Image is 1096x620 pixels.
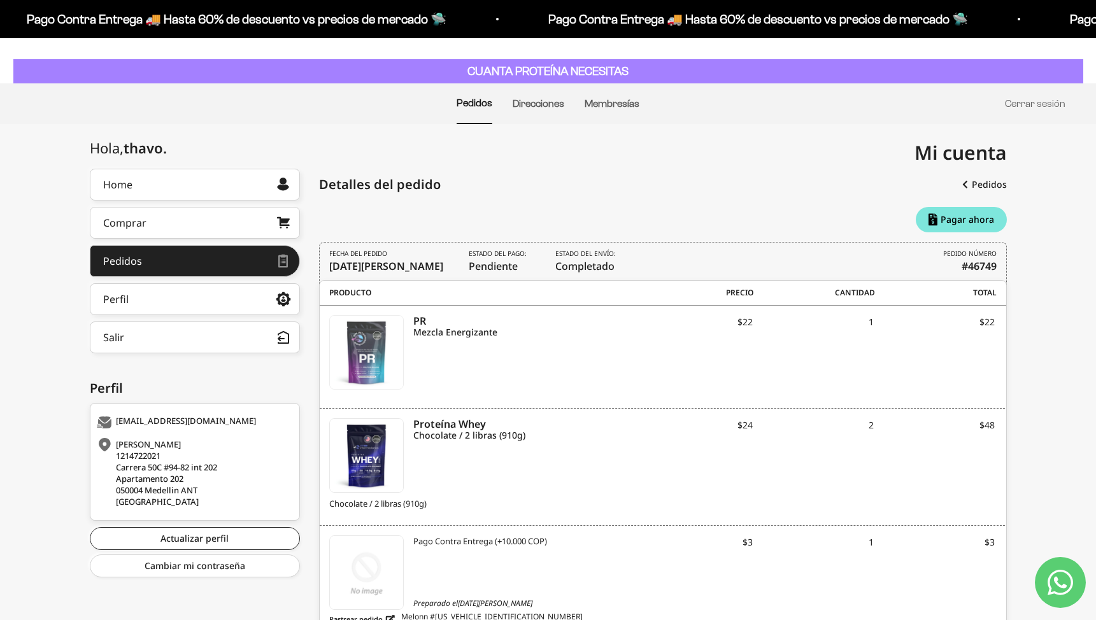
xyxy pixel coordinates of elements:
[330,419,403,492] img: Proteína Whey - Chocolate / 2 libras (910g)
[875,287,997,299] span: Total
[103,180,132,190] div: Home
[753,418,874,444] div: 2
[513,98,564,109] a: Direcciones
[547,9,967,29] p: Pago Contra Entrega 🚚 Hasta 60% de descuento vs precios de mercado 🛸
[457,97,492,108] a: Pedidos
[555,249,616,258] i: Estado del envío:
[90,379,300,398] div: Perfil
[962,258,997,274] b: #46749
[90,527,300,550] a: Actualizar perfil
[413,535,547,548] span: Pago Contra Entrega (+10.000 COP)
[915,139,1007,166] span: Mi cuenta
[97,439,290,507] div: [PERSON_NAME] 1214722021 Carrera 50C #94-82 int 202 Apartamento 202 050004 Medellin ANT [GEOGRAPH...
[467,64,629,78] strong: CUANTA PROTEÍNA NECESITAS
[329,498,632,511] span: Chocolate / 2 libras (910g)
[329,315,404,390] a: PR - Mezcla Energizante
[90,169,300,201] a: Home
[632,418,753,432] span: $24
[916,207,1007,232] a: Pagar ahora
[90,283,300,315] a: Perfil
[632,535,753,549] span: $3
[124,138,167,157] span: thavo
[330,536,403,609] img: Pago Contra Entrega (+10.000 COP)
[90,245,300,277] a: Pedidos
[753,315,874,341] div: 1
[874,535,995,549] span: $3
[25,9,445,29] p: Pago Contra Entrega 🚚 Hasta 60% de descuento vs precios de mercado 🛸
[103,294,129,304] div: Perfil
[555,249,619,274] span: Completado
[329,418,404,493] a: Proteína Whey - Chocolate / 2 libras (910g)
[469,249,527,258] i: Estado del pago:
[330,316,403,389] img: PR - Mezcla Energizante
[163,138,167,157] span: .
[90,140,167,156] div: Hola,
[962,173,1007,196] a: Pedidos
[103,332,124,342] div: Salir
[90,207,300,239] a: Comprar
[329,598,632,609] span: Preparado el
[329,259,443,273] time: [DATE][PERSON_NAME]
[90,321,300,353] button: Salir
[413,418,631,441] a: Proteína Whey Chocolate / 2 libras (910g)
[90,554,300,577] a: Cambiar mi contraseña
[413,315,631,327] i: PR
[1005,98,1065,109] a: Cerrar sesión
[585,98,639,109] a: Membresías
[753,287,875,299] span: Cantidad
[469,249,530,274] span: Pendiente
[632,287,754,299] span: Precio
[413,315,631,338] a: PR Mezcla Energizante
[753,535,874,561] div: 1
[632,315,753,328] span: $22
[329,535,404,610] a: Pago Contra Entrega (+10.000 COP)
[97,416,290,429] div: [EMAIL_ADDRESS][DOMAIN_NAME]
[413,418,631,430] i: Proteína Whey
[874,418,995,432] span: $48
[329,287,632,299] span: Producto
[413,327,631,338] i: Mezcla Energizante
[413,430,631,441] i: Chocolate / 2 libras (910g)
[319,175,441,194] div: Detalles del pedido
[943,249,997,258] i: PEDIDO NÚMERO
[458,598,532,609] time: [DATE][PERSON_NAME]
[874,315,995,328] span: $22
[103,256,142,266] div: Pedidos
[103,218,146,228] div: Comprar
[329,249,387,258] i: FECHA DEL PEDIDO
